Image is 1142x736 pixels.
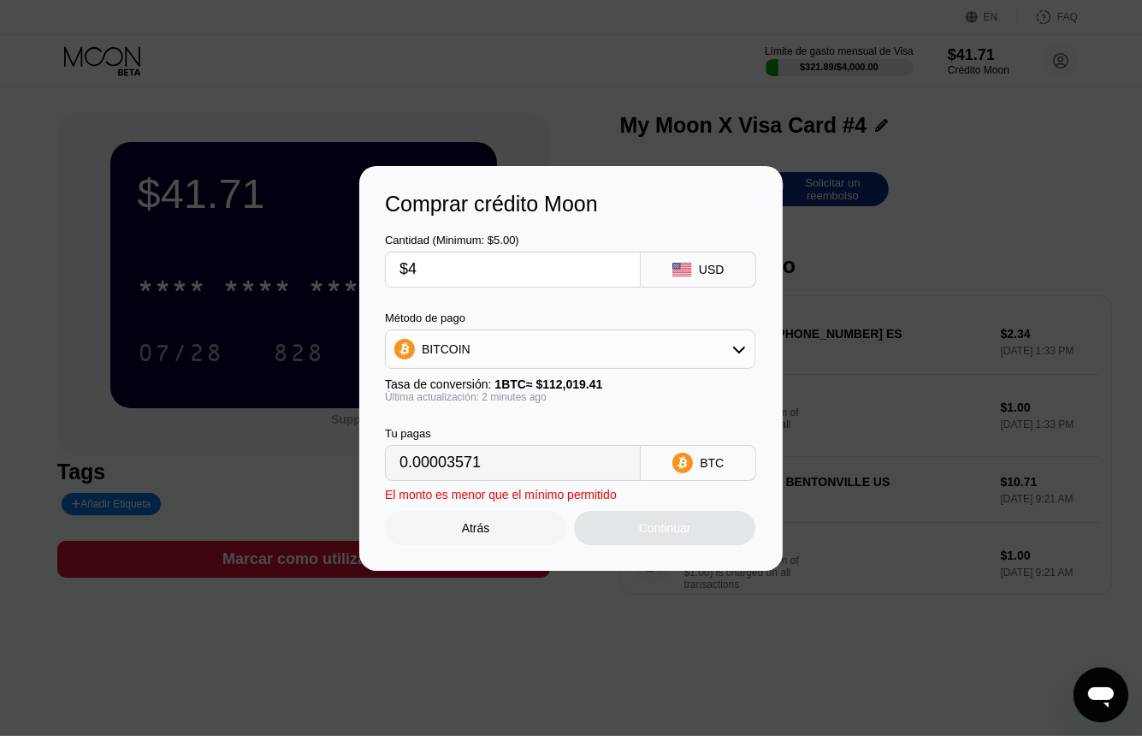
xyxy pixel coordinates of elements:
[385,488,617,502] div: El monto es menor que el mínimo permitido
[385,427,641,440] div: Tu pagas
[385,391,755,403] div: Última actualización: 2 minutes ago
[399,252,626,287] input: $0.00
[422,342,470,356] div: BITCOIN
[385,234,641,246] div: Cantidad (Minimum: $5.00)
[385,312,755,324] div: Método de pago
[385,192,757,217] div: Comprar crédito Moon
[699,263,725,276] div: USD
[385,377,755,391] div: Tasa de conversión:
[385,511,566,545] div: Atrás
[494,377,602,391] span: 1 BTC ≈ $112,019.41
[1074,668,1128,722] iframe: Botón para iniciar la ventana de mensajería, conversación en curso
[700,456,724,470] div: BTC
[462,521,490,535] div: Atrás
[386,332,754,366] div: BITCOIN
